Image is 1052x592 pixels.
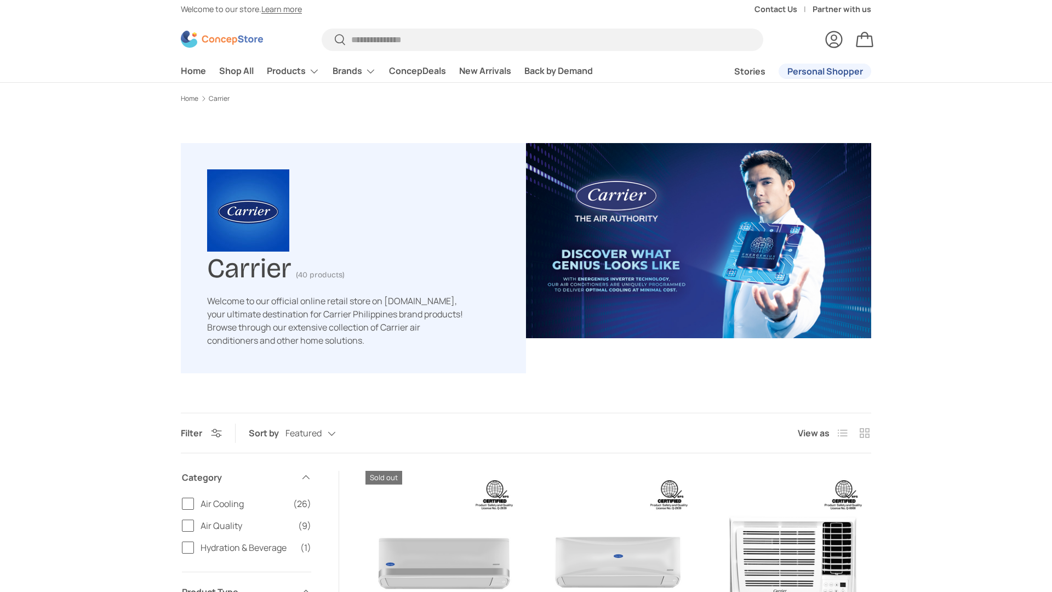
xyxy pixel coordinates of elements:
h1: Carrier [207,248,291,284]
summary: Products [260,60,326,82]
span: Air Cooling [201,497,287,510]
span: (40 products) [296,270,345,280]
a: Home [181,60,206,82]
nav: Primary [181,60,593,82]
a: Products [267,60,319,82]
a: Stories [734,61,765,82]
a: Learn more [261,4,302,14]
a: ConcepDeals [389,60,446,82]
span: (1) [300,541,311,554]
a: Personal Shopper [779,64,871,79]
span: Air Quality [201,519,291,532]
a: Brands [333,60,376,82]
span: (26) [293,497,311,510]
nav: Breadcrumbs [181,94,871,104]
a: Shop All [219,60,254,82]
p: Welcome to our store. [181,3,302,15]
a: Carrier [209,95,230,102]
summary: Brands [326,60,382,82]
span: (9) [298,519,311,532]
img: carrier-banner-image-concepstore [526,143,871,338]
a: Partner with us [813,3,871,15]
a: Home [181,95,198,102]
button: Featured [285,424,358,443]
p: Welcome to our official online retail store on [DOMAIN_NAME], your ultimate destination for Carri... [207,294,465,347]
img: ConcepStore [181,31,263,48]
span: Filter [181,427,202,439]
a: New Arrivals [459,60,511,82]
nav: Secondary [708,60,871,82]
label: Sort by [249,426,285,440]
summary: Category [182,458,311,497]
span: Personal Shopper [787,67,863,76]
span: Featured [285,428,322,439]
a: Contact Us [754,3,813,15]
span: View as [798,426,830,440]
button: Filter [181,427,222,439]
a: Back by Demand [524,60,593,82]
span: Sold out [365,471,402,485]
span: Hydration & Beverage [201,541,294,554]
span: Category [182,471,294,484]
